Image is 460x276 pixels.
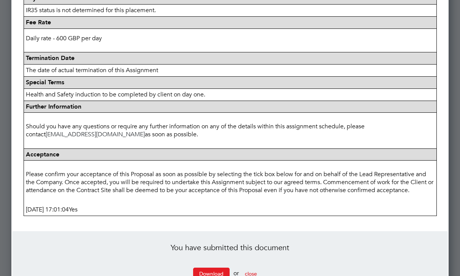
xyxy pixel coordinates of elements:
li: You have submitted this document [24,243,436,260]
li: Daily rate - 600 GBP per day [24,33,436,44]
p: Should you have any questions or require any further information on any of the details within thi... [24,121,436,140]
p: The date of actual termination of this Assignment [24,65,436,76]
a: [EMAIL_ADDRESS][DOMAIN_NAME] [46,131,145,138]
p: IR35 status is not determined for this placement. [24,5,436,16]
strong: Acceptance [26,151,59,158]
strong: Further Information [26,103,81,110]
p: Please confirm your acceptance of this Proposal as soon as possible by selecting the tick box bel... [24,169,436,196]
p: [DATE] 17:01:04 [24,204,436,216]
strong: Fee Rate [26,19,51,26]
p: Health and Safety induction to be completed by client on day one. [24,89,436,101]
strong: Special Terms [26,79,64,86]
span: Yes [69,206,78,213]
strong: Termination Date [26,54,75,62]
